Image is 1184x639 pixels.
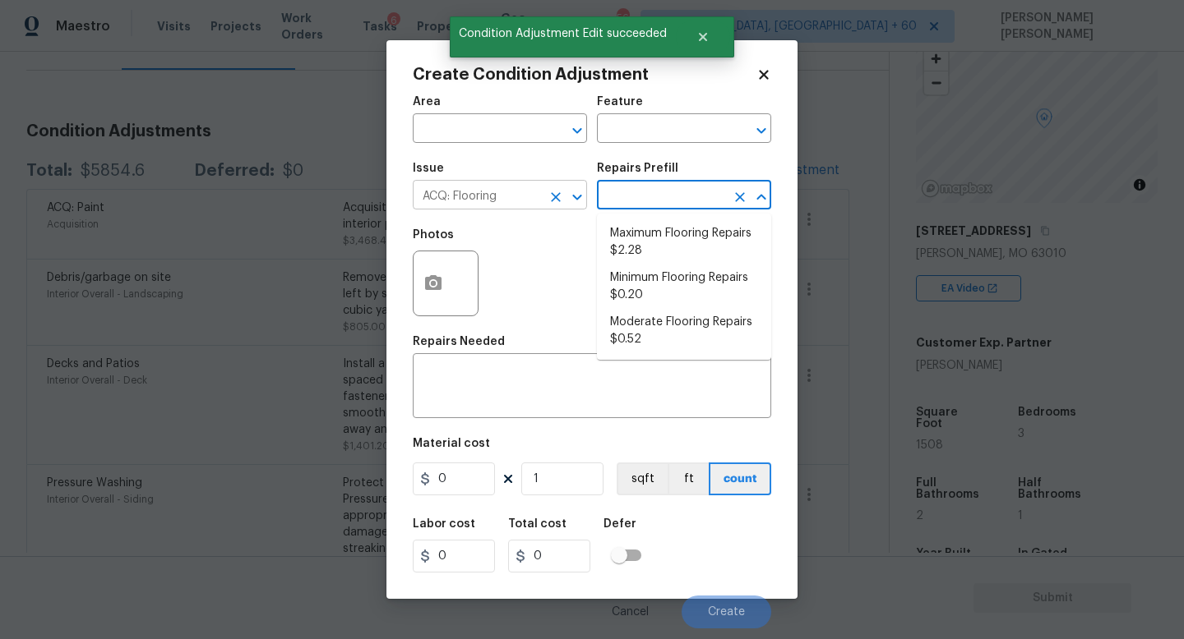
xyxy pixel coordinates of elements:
[668,462,709,495] button: ft
[544,186,567,209] button: Clear
[750,186,773,209] button: Close
[597,163,678,174] h5: Repairs Prefill
[508,518,567,530] h5: Total cost
[728,186,752,209] button: Clear
[597,96,643,108] h5: Feature
[413,163,444,174] h5: Issue
[585,595,675,628] button: Cancel
[413,67,756,83] h2: Create Condition Adjustment
[413,336,505,347] h5: Repairs Needed
[617,462,668,495] button: sqft
[597,220,771,264] li: Maximum Flooring Repairs $2.28
[450,16,676,51] span: Condition Adjustment Edit succeeded
[566,119,589,142] button: Open
[413,438,490,449] h5: Material cost
[682,595,771,628] button: Create
[750,119,773,142] button: Open
[676,21,730,53] button: Close
[413,96,441,108] h5: Area
[612,606,649,618] span: Cancel
[708,606,745,618] span: Create
[413,518,475,530] h5: Labor cost
[604,518,636,530] h5: Defer
[566,186,589,209] button: Open
[597,309,771,353] li: Moderate Flooring Repairs $0.52
[709,462,771,495] button: count
[597,264,771,309] li: Minimum Flooring Repairs $0.20
[413,229,454,241] h5: Photos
